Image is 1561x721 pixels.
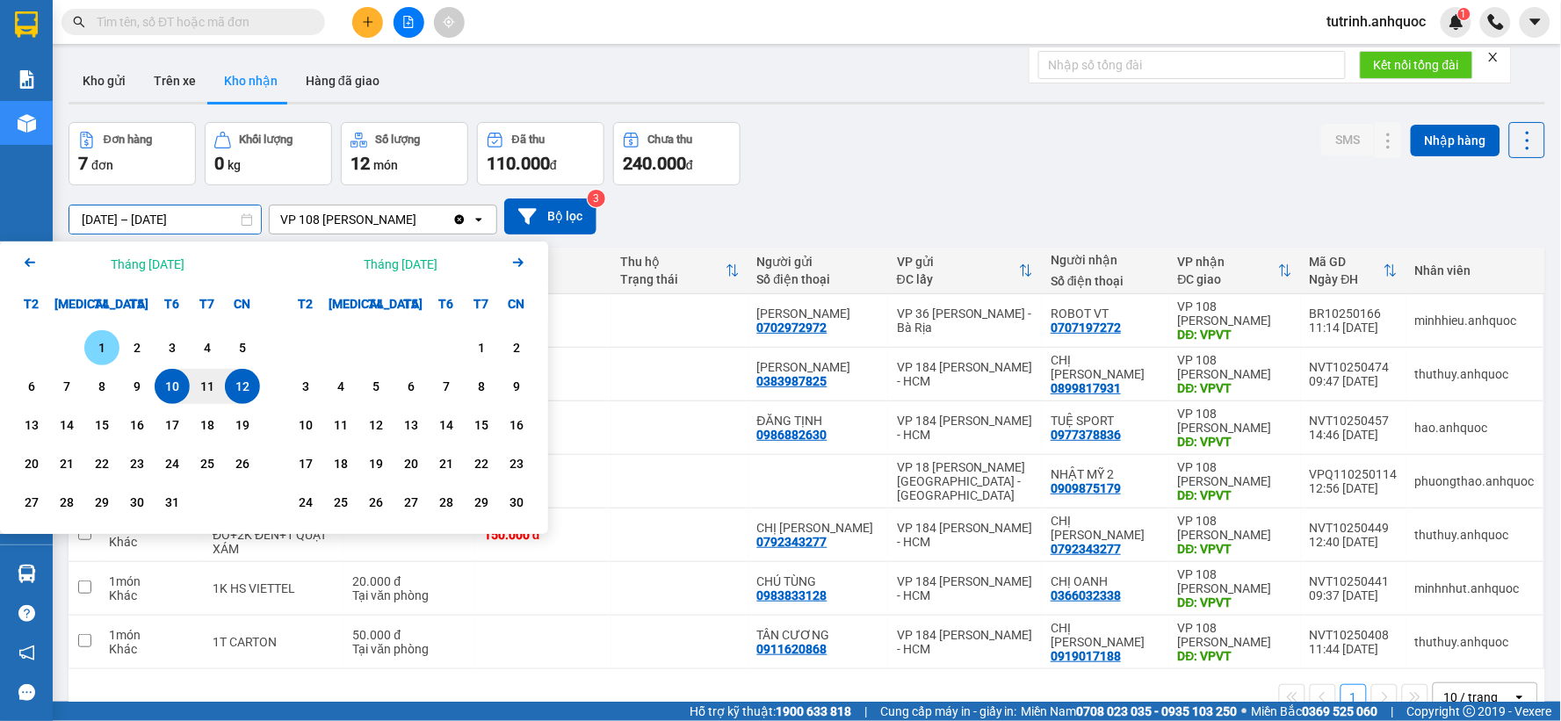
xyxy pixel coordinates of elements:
[15,11,38,38] img: logo-vxr
[1051,381,1121,395] div: 0899817931
[352,642,466,656] div: Tại văn phòng
[362,16,374,28] span: plus
[1444,689,1499,706] div: 10 / trang
[648,133,693,146] div: Chưa thu
[54,376,79,397] div: 7
[329,415,353,436] div: 11
[897,414,1033,442] div: VP 184 [PERSON_NAME] - HCM
[18,114,36,133] img: warehouse-icon
[757,521,879,535] div: CHỊ VY
[160,337,184,358] div: 3
[464,407,499,443] div: Choose Thứ Bảy, tháng 11 15 2025. It's available.
[429,407,464,443] div: Choose Thứ Sáu, tháng 11 14 2025. It's available.
[1178,255,1278,269] div: VP nhận
[1415,581,1535,595] div: minhnhut.anhquoc
[508,252,529,273] svg: Arrow Right
[1310,521,1398,535] div: NVT10250449
[1528,14,1543,30] span: caret-down
[213,581,335,595] div: 1K HS VIETTEL
[373,158,398,172] span: món
[323,407,358,443] div: Choose Thứ Ba, tháng 11 11 2025. It's available.
[292,60,394,102] button: Hàng đã giao
[464,485,499,520] div: Choose Thứ Bảy, tháng 11 29 2025. It's available.
[352,574,466,588] div: 20.000 đ
[1178,649,1292,663] div: DĐ: VPVT
[190,286,225,321] div: T7
[1178,460,1292,488] div: VP 108 [PERSON_NAME]
[399,415,423,436] div: 13
[504,376,529,397] div: 9
[499,407,534,443] div: Choose Chủ Nhật, tháng 11 16 2025. It's available.
[434,7,465,38] button: aim
[14,446,49,481] div: Choose Thứ Hai, tháng 10 20 2025. It's available.
[69,122,196,185] button: Đơn hàng7đơn
[358,286,394,321] div: T4
[14,485,49,520] div: Choose Thứ Hai, tháng 10 27 2025. It's available.
[1487,51,1500,63] span: close
[429,286,464,321] div: T6
[210,60,292,102] button: Kho nhận
[230,337,255,358] div: 5
[434,415,459,436] div: 14
[49,286,84,321] div: [MEDICAL_DATA]
[358,485,394,520] div: Choose Thứ Tư, tháng 11 26 2025. It's available.
[49,369,84,404] div: Choose Thứ Ba, tháng 10 7 2025. It's available.
[1051,649,1121,663] div: 0919017188
[897,360,1033,388] div: VP 184 [PERSON_NAME] - HCM
[18,605,35,622] span: question-circle
[434,453,459,474] div: 21
[499,330,534,365] div: Choose Chủ Nhật, tháng 11 2 2025. It's available.
[1178,381,1292,395] div: DĐ: VPVT
[19,252,40,273] svg: Arrow Left
[160,376,184,397] div: 10
[90,415,114,436] div: 15
[1449,14,1464,30] img: icon-new-feature
[1051,481,1121,495] div: 0909875179
[394,369,429,404] div: Choose Thứ Năm, tháng 11 6 2025. It's available.
[1310,374,1398,388] div: 09:47 [DATE]
[611,248,748,294] th: Toggle SortBy
[477,122,604,185] button: Đã thu110.000đ
[1360,51,1473,79] button: Kết nối tổng đài
[1178,595,1292,609] div: DĐ: VPVT
[399,453,423,474] div: 20
[341,122,468,185] button: Số lượng12món
[84,330,119,365] div: Choose Thứ Tư, tháng 10 1 2025. It's available.
[1310,428,1398,442] div: 14:46 [DATE]
[1051,514,1160,542] div: CHỊ VY
[469,337,494,358] div: 1
[469,376,494,397] div: 8
[1178,621,1292,649] div: VP 108 [PERSON_NAME]
[1178,567,1292,595] div: VP 108 [PERSON_NAME]
[84,446,119,481] div: Choose Thứ Tư, tháng 10 22 2025. It's available.
[620,255,725,269] div: Thu hộ
[280,211,416,228] div: VP 108 [PERSON_NAME]
[1310,588,1398,602] div: 09:37 [DATE]
[195,337,220,358] div: 4
[49,485,84,520] div: Choose Thứ Ba, tháng 10 28 2025. It's available.
[14,286,49,321] div: T2
[155,330,190,365] div: Choose Thứ Sáu, tháng 10 3 2025. It's available.
[19,492,44,513] div: 27
[54,415,79,436] div: 14
[757,414,879,428] div: ĐĂNG TỊNH
[1488,14,1504,30] img: phone-icon
[54,492,79,513] div: 28
[1461,8,1467,20] span: 1
[1415,635,1535,649] div: thuthuy.anhquoc
[757,360,879,374] div: ANH BẢO
[125,415,149,436] div: 16
[230,453,255,474] div: 26
[429,485,464,520] div: Choose Thứ Sáu, tháng 11 28 2025. It's available.
[897,521,1033,549] div: VP 184 [PERSON_NAME] - HCM
[394,446,429,481] div: Choose Thứ Năm, tháng 11 20 2025. It's available.
[1051,574,1160,588] div: CHỊ OANH
[49,407,84,443] div: Choose Thứ Ba, tháng 10 14 2025. It's available.
[550,158,557,172] span: đ
[109,574,195,588] div: 1 món
[1313,11,1441,32] span: tutrinh.anhquoc
[1051,306,1160,321] div: ROBOT VT
[195,415,220,436] div: 18
[1178,488,1292,502] div: DĐ: VPVT
[757,628,879,642] div: TÂN CƯƠNG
